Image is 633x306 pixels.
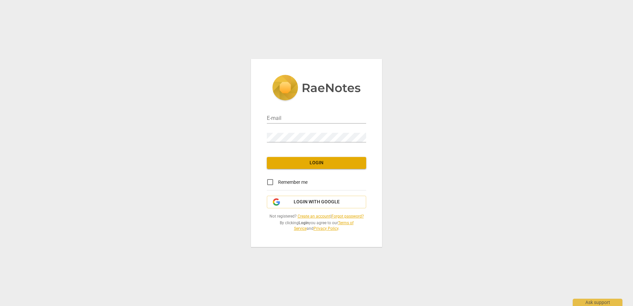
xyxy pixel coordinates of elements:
[314,226,338,231] a: Privacy Policy
[272,75,361,102] img: 5ac2273c67554f335776073100b6d88f.svg
[298,214,330,219] a: Create an account
[278,179,308,186] span: Remember me
[331,214,364,219] a: Forgot password?
[267,157,366,169] button: Login
[267,220,366,231] span: By clicking you agree to our and .
[294,221,354,231] a: Terms of Service
[272,160,361,166] span: Login
[573,299,622,306] div: Ask support
[294,199,340,205] span: Login with Google
[267,196,366,208] button: Login with Google
[267,214,366,219] span: Not registered? |
[299,221,309,225] b: Login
